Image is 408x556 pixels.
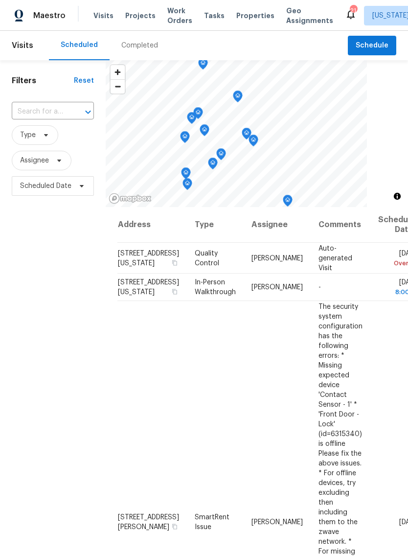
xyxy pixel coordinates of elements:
[251,255,303,261] span: [PERSON_NAME]
[286,6,333,25] span: Geo Assignments
[12,35,33,56] span: Visits
[20,156,49,165] span: Assignee
[195,279,236,296] span: In-Person Walkthrough
[244,207,311,243] th: Assignee
[350,6,357,16] div: 21
[318,284,321,291] span: -
[20,181,71,191] span: Scheduled Date
[193,107,203,122] div: Map marker
[33,11,66,21] span: Maestro
[348,36,396,56] button: Schedule
[283,195,293,210] div: Map marker
[251,284,303,291] span: [PERSON_NAME]
[167,6,192,25] span: Work Orders
[118,279,179,296] span: [STREET_ADDRESS][US_STATE]
[111,79,125,93] button: Zoom out
[195,513,229,530] span: SmartRent Issue
[356,40,388,52] span: Schedule
[180,131,190,146] div: Map marker
[216,148,226,163] div: Map marker
[198,58,208,73] div: Map marker
[391,190,403,202] button: Toggle attribution
[20,130,36,140] span: Type
[117,207,187,243] th: Address
[170,287,179,296] button: Copy Address
[118,250,179,266] span: [STREET_ADDRESS][US_STATE]
[394,191,400,202] span: Toggle attribution
[121,41,158,50] div: Completed
[12,104,67,119] input: Search for an address...
[12,76,74,86] h1: Filters
[181,167,191,183] div: Map marker
[61,40,98,50] div: Scheduled
[249,135,258,150] div: Map marker
[109,193,152,204] a: Mapbox homepage
[251,518,303,525] span: [PERSON_NAME]
[74,76,94,86] div: Reset
[106,60,367,207] canvas: Map
[81,105,95,119] button: Open
[170,522,179,531] button: Copy Address
[195,250,219,266] span: Quality Control
[187,207,244,243] th: Type
[170,258,179,267] button: Copy Address
[111,80,125,93] span: Zoom out
[208,158,218,173] div: Map marker
[187,112,197,127] div: Map marker
[200,124,209,139] div: Map marker
[242,128,251,143] div: Map marker
[118,513,179,530] span: [STREET_ADDRESS][PERSON_NAME]
[204,12,225,19] span: Tasks
[236,11,274,21] span: Properties
[125,11,156,21] span: Projects
[318,245,352,271] span: Auto-generated Visit
[111,65,125,79] button: Zoom in
[93,11,113,21] span: Visits
[233,91,243,106] div: Map marker
[311,207,370,243] th: Comments
[182,178,192,193] div: Map marker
